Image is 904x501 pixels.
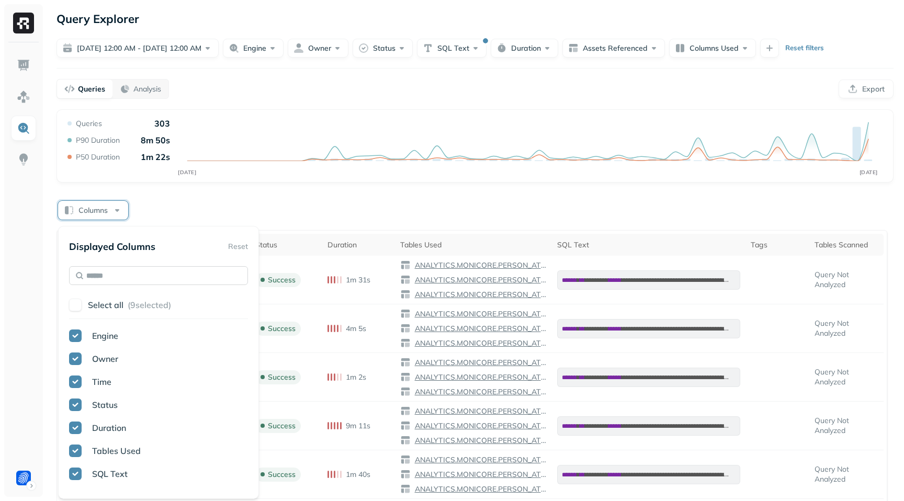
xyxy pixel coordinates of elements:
p: ANALYTICS.MONICORE.PERSON_ATTRIBUTES_HOURLY_METRICS [413,387,547,397]
button: Owner [288,39,348,58]
img: table [400,469,411,480]
span: Owner [92,354,118,364]
p: 1m 2s [346,372,366,382]
a: ANALYTICS.MONICORE.PERSON_ATTRIBUTES_NUMERICAL_BUCKETS [411,421,547,431]
button: Assets Referenced [562,39,665,58]
img: table [400,323,411,334]
p: ANALYTICS.MONICORE.PERSON_ATTRIBUTES_NUMERICAL_BUCKETS [413,275,547,285]
p: ANALYTICS.MONICORE.PERSON_ATTRIBUTES_HOURLY_METRICS [413,338,547,348]
p: Queries [78,84,105,94]
span: SQL Text [92,469,128,479]
p: Displayed Columns [69,241,155,253]
img: table [400,260,411,270]
img: Insights [17,153,30,166]
img: Dashboard [17,59,30,72]
p: 4m 5s [346,324,366,334]
div: Tables Used [400,240,547,250]
img: Ryft [13,13,34,33]
p: ANALYTICS.MONICORE.PERSON_ATTRIBUTES_NUMERICAL_BUCKETS [413,470,547,480]
a: ANALYTICS.MONICORE.PERSON_ATTRIBUTES_SESSIONS_SAMPLED [411,406,547,416]
span: Status [92,400,118,410]
a: ANALYTICS.MONICORE.PERSON_ATTRIBUTES_NUMERICAL_BUCKETS [411,470,547,480]
p: success [268,324,296,334]
p: ANALYTICS.MONICORE.PERSON_ATTRIBUTES_NUMERICAL_BUCKETS [413,372,547,382]
img: table [400,357,411,368]
div: Tags [751,240,804,250]
p: ANALYTICS.MONICORE.PERSON_ATTRIBUTES_SESSIONS_SAMPLED [413,260,547,270]
span: Duration [92,423,126,433]
button: [DATE] 12:00 AM - [DATE] 12:00 AM [56,39,219,58]
a: ANALYTICS.MONICORE.PERSON_ATTRIBUTES_NUMERICAL_BUCKETS [411,372,547,382]
img: table [400,372,411,382]
span: Engine [92,331,118,341]
p: 1m 40s [346,470,370,480]
div: Duration [327,240,390,250]
p: ANALYTICS.MONICORE.PERSON_ATTRIBUTES_HOURLY_METRICS [413,290,547,300]
button: Columns [58,201,128,220]
a: ANALYTICS.MONICORE.PERSON_ATTRIBUTES_HOURLY_METRICS [411,338,547,348]
p: Queries [76,119,102,129]
p: success [268,470,296,480]
p: ANALYTICS.MONICORE.PERSON_ATTRIBUTES_HOURLY_METRICS [413,436,547,446]
tspan: [DATE] [178,169,196,176]
p: P90 Duration [76,135,120,145]
img: Assets [17,90,30,104]
span: Time [92,377,111,387]
a: ANALYTICS.MONICORE.PERSON_ATTRIBUTES_SESSIONS_SAMPLED [411,260,547,270]
a: ANALYTICS.MONICORE.PERSON_ATTRIBUTES_NUMERICAL_BUCKETS [411,324,547,334]
div: SQL Text [557,240,740,250]
img: table [400,309,411,319]
a: ANALYTICS.MONICORE.PERSON_ATTRIBUTES_SESSIONS_SAMPLED [411,309,547,319]
button: Select all (9selected) [88,295,248,314]
button: Engine [223,39,284,58]
p: ANALYTICS.MONICORE.PERSON_ATTRIBUTES_SESSIONS_SAMPLED [413,309,547,319]
p: ANALYTICS.MONICORE.PERSON_ATTRIBUTES_SESSIONS_SAMPLED [413,358,547,368]
a: ANALYTICS.MONICORE.PERSON_ATTRIBUTES_SESSIONS_SAMPLED [411,455,547,465]
p: Analysis [133,84,161,94]
p: ANALYTICS.MONICORE.PERSON_ATTRIBUTES_HOURLY_METRICS [413,484,547,494]
p: Query Explorer [56,9,139,28]
button: Status [353,39,413,58]
p: Query Not Analyzed [815,464,878,484]
p: P50 Duration [76,152,120,162]
div: Tables Scanned [815,240,878,250]
p: 1m 22s [141,152,170,162]
img: table [400,420,411,431]
p: 9m 11s [346,421,370,431]
a: ANALYTICS.MONICORE.PERSON_ATTRIBUTES_SESSIONS_SAMPLED [411,358,547,368]
p: success [268,275,296,285]
p: ANALYTICS.MONICORE.PERSON_ATTRIBUTES_SESSIONS_SAMPLED [413,455,547,465]
p: Query Not Analyzed [815,416,878,436]
a: ANALYTICS.MONICORE.PERSON_ATTRIBUTES_NUMERICAL_BUCKETS [411,275,547,285]
p: Query Not Analyzed [815,367,878,387]
img: Query Explorer [17,121,30,135]
img: table [400,275,411,285]
div: Status [255,240,317,250]
img: table [400,406,411,416]
p: 8m 50s [141,135,170,145]
a: ANALYTICS.MONICORE.PERSON_ATTRIBUTES_HOURLY_METRICS [411,290,547,300]
p: success [268,372,296,382]
span: Tables Used [92,446,141,456]
a: ANALYTICS.MONICORE.PERSON_ATTRIBUTES_HOURLY_METRICS [411,484,547,494]
p: Reset filters [785,43,824,53]
p: 1m 31s [346,275,370,285]
p: Select all [88,300,123,310]
button: Duration [491,39,558,58]
p: ANALYTICS.MONICORE.PERSON_ATTRIBUTES_NUMERICAL_BUCKETS [413,324,547,334]
img: Forter [16,471,31,485]
p: ANALYTICS.MONICORE.PERSON_ATTRIBUTES_SESSIONS_SAMPLED [413,406,547,416]
img: table [400,484,411,494]
button: Export [839,79,894,98]
p: Query Not Analyzed [815,270,878,290]
button: Columns Used [669,39,756,58]
img: table [400,338,411,348]
img: table [400,435,411,446]
img: table [400,386,411,397]
a: ANALYTICS.MONICORE.PERSON_ATTRIBUTES_HOURLY_METRICS [411,387,547,397]
p: 303 [154,118,170,129]
p: Query Not Analyzed [815,318,878,338]
tspan: [DATE] [860,169,878,176]
img: table [400,289,411,300]
button: SQL Text [417,39,487,58]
